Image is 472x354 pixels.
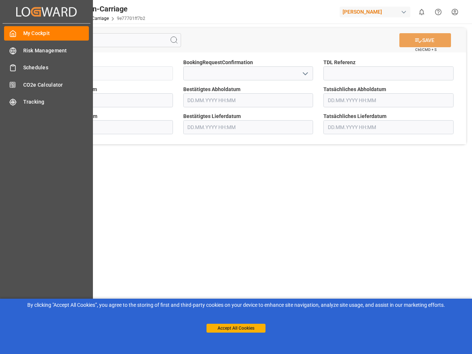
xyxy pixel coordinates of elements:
input: DD.MM.YYYY HH:MM [183,93,313,107]
a: Schedules [4,60,89,75]
input: Search Fields [34,33,181,47]
a: CO2e Calculator [4,77,89,92]
span: Risk Management [23,47,89,55]
button: [PERSON_NAME] [340,5,413,19]
span: My Cockpit [23,29,89,37]
input: DD.MM.YYYY HH:MM [323,93,454,107]
span: Schedules [23,64,89,72]
input: DD.MM.YYYY HH:MM [323,120,454,134]
span: Bestätigtes Abholdatum [183,86,240,93]
span: Tracking [23,98,89,106]
a: My Cockpit [4,26,89,41]
button: Help Center [430,4,447,20]
span: Tatsächliches Abholdatum [323,86,386,93]
button: open menu [299,68,310,79]
button: Accept All Cookies [206,324,265,333]
span: TDL Referenz [323,59,355,66]
a: Risk Management [4,43,89,58]
input: DD.MM.YYYY HH:MM [183,120,313,134]
input: DD.MM.YYYY HH:MM [43,93,173,107]
input: DD.MM.YYYY HH:MM [43,120,173,134]
a: Tracking [4,95,89,109]
span: Bestätigtes Lieferdatum [183,112,241,120]
span: Tatsächliches Lieferdatum [323,112,386,120]
span: CO2e Calculator [23,81,89,89]
span: Ctrl/CMD + S [415,47,437,52]
div: [PERSON_NAME] [340,7,410,17]
button: show 0 new notifications [413,4,430,20]
button: SAVE [399,33,451,47]
span: BookingRequestConfirmation [183,59,253,66]
div: By clicking "Accept All Cookies”, you agree to the storing of first and third-party cookies on yo... [5,301,467,309]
